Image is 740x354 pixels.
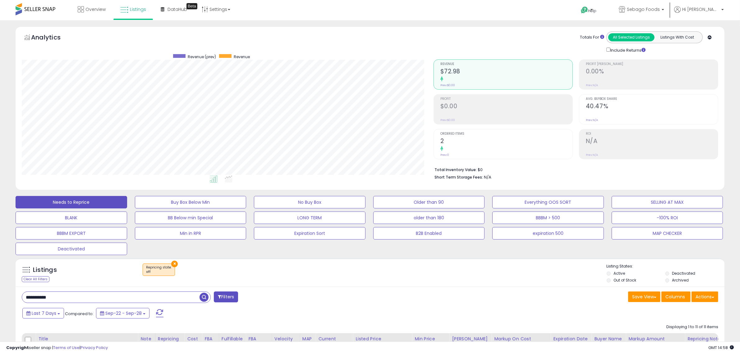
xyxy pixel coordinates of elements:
span: N/A [484,174,491,180]
div: Fulfillable Quantity [222,336,243,349]
button: expiration 500 [492,227,604,240]
button: All Selected Listings [608,33,655,41]
a: Help [576,2,609,20]
button: BBBM EXPORT [16,227,127,240]
div: Repricing [158,336,182,342]
button: Save View [628,291,660,302]
li: $0 [434,165,714,173]
a: Privacy Policy [80,345,108,351]
span: ROI [586,132,718,136]
span: 2025-10-6 14:58 GMT [708,345,734,351]
span: Revenue [440,63,572,66]
span: Avg. Buybox Share [586,97,718,101]
h2: 40.47% [586,103,718,111]
span: Profit [PERSON_NAME] [586,63,718,66]
button: Sep-22 - Sep-28 [96,308,149,319]
span: Listings [130,6,146,12]
small: Prev: $0.00 [440,83,455,87]
i: Get Help [581,6,588,14]
div: Velocity Last 7d [274,336,297,349]
label: Deactivated [672,271,696,276]
button: B2B Enabled [373,227,485,240]
button: MAP CHECKER [612,227,723,240]
h5: Analytics [31,33,73,43]
button: Older than 90 [373,196,485,208]
button: Filters [214,291,238,302]
button: older than 180 [373,212,485,224]
button: No Buy Box [254,196,365,208]
div: [PERSON_NAME] [452,336,489,342]
label: Active [614,271,625,276]
span: Profit [440,97,572,101]
label: Archived [672,277,689,283]
span: Overview [85,6,106,12]
div: Clear All Filters [22,276,49,282]
div: Title [38,336,135,342]
div: Expiration Date [553,336,589,342]
div: Markup on Cost [494,336,548,342]
span: Help [588,8,597,13]
h2: N/A [586,137,718,146]
button: Expiration Sort [254,227,365,240]
span: Columns [665,294,685,300]
h2: 2 [440,137,572,146]
b: Total Inventory Value: [434,167,477,172]
button: Last 7 Days [22,308,64,319]
div: Repricing Notes [687,336,724,342]
button: Needs to Reprice [16,196,127,208]
small: Prev: $0.00 [440,118,455,122]
button: × [171,261,178,267]
strong: Copyright [6,345,29,351]
button: Actions [692,291,718,302]
h2: 0.00% [586,68,718,76]
div: Buyer Name [594,336,623,342]
button: Columns [661,291,691,302]
div: Current Buybox Price [318,336,350,349]
a: Terms of Use [53,345,80,351]
button: SELLING AT MAX [612,196,723,208]
span: DataHub [168,6,187,12]
div: Markup Amount [628,336,682,342]
span: Revenue (prev) [188,54,216,59]
div: off [146,270,172,274]
b: Short Term Storage Fees: [434,175,483,180]
small: Prev: N/A [586,118,598,122]
button: Min in RPR [135,227,246,240]
div: Note [140,336,153,342]
button: BLANK [16,212,127,224]
div: Totals For [580,35,604,40]
small: Prev: N/A [586,83,598,87]
span: Last 7 Days [32,310,56,316]
span: Hi [PERSON_NAME] [682,6,719,12]
h2: $72.98 [440,68,572,76]
button: LONG TERM [254,212,365,224]
button: BBBM > 500 [492,212,604,224]
div: seller snap | | [6,345,108,351]
div: Cost [187,336,199,342]
button: Deactivated [16,243,127,255]
button: Everything OOS SORT [492,196,604,208]
div: Displaying 1 to 11 of 11 items [666,324,718,330]
div: Listed Price [356,336,409,342]
span: Sep-22 - Sep-28 [105,310,142,316]
button: -100% ROI [612,212,723,224]
button: Buy Box Below Min [135,196,246,208]
a: Hi [PERSON_NAME] [674,6,724,20]
p: Listing States: [607,263,724,269]
button: BB Below min Special [135,212,246,224]
span: Ordered Items [440,132,572,136]
h2: $0.00 [440,103,572,111]
div: Include Returns [602,46,653,53]
div: Min Price [415,336,447,342]
small: Prev: N/A [586,153,598,157]
button: Listings With Cost [654,33,701,41]
div: MAP [302,336,313,342]
span: Revenue [234,54,250,59]
h5: Listings [33,266,57,274]
label: Out of Stock [614,277,636,283]
span: Compared to: [65,311,94,317]
span: Sebago Foods [627,6,660,12]
div: Tooltip anchor [186,3,197,9]
small: Prev: 0 [440,153,449,157]
span: Repricing state : [146,265,172,274]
